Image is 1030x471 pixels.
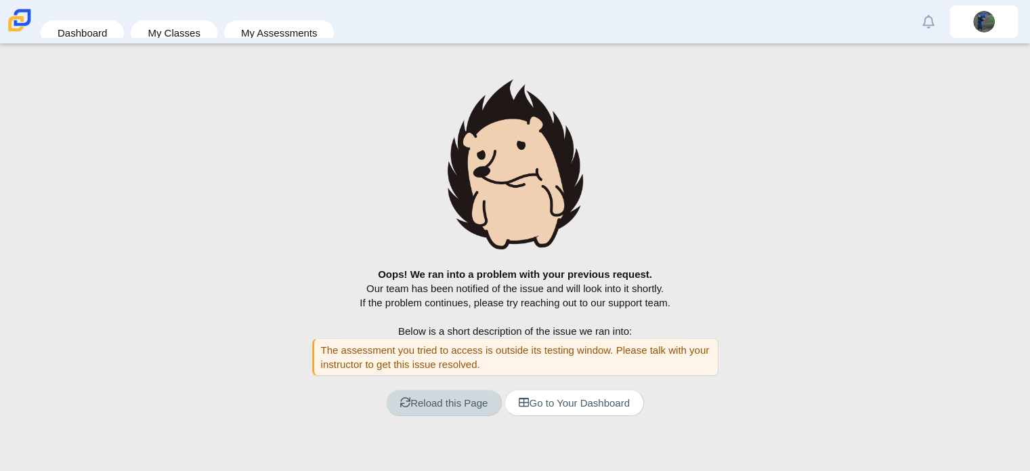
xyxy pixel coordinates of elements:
[950,5,1018,38] a: melvin.martirriver.Cl35J9
[137,20,211,45] a: My Classes
[914,7,943,37] a: Alerts
[5,25,34,37] a: Carmen School of Science & Technology
[47,20,117,45] a: Dashboard
[386,390,502,416] a: Reload this Page
[312,338,718,376] div: The assessment you tried to access is outside its testing window. Please talk with your instructo...
[231,20,328,45] a: My Assessments
[5,6,34,35] img: Carmen School of Science & Technology
[14,267,1016,445] div: Our team has been notified of the issue and will look into it shortly. If the problem continues, ...
[448,79,583,249] img: hedgehog-sad-large.png
[378,268,652,280] b: Oops! We ran into a problem with your previous request.
[505,390,643,416] a: Go to Your Dashboard
[973,11,995,33] img: melvin.martirriver.Cl35J9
